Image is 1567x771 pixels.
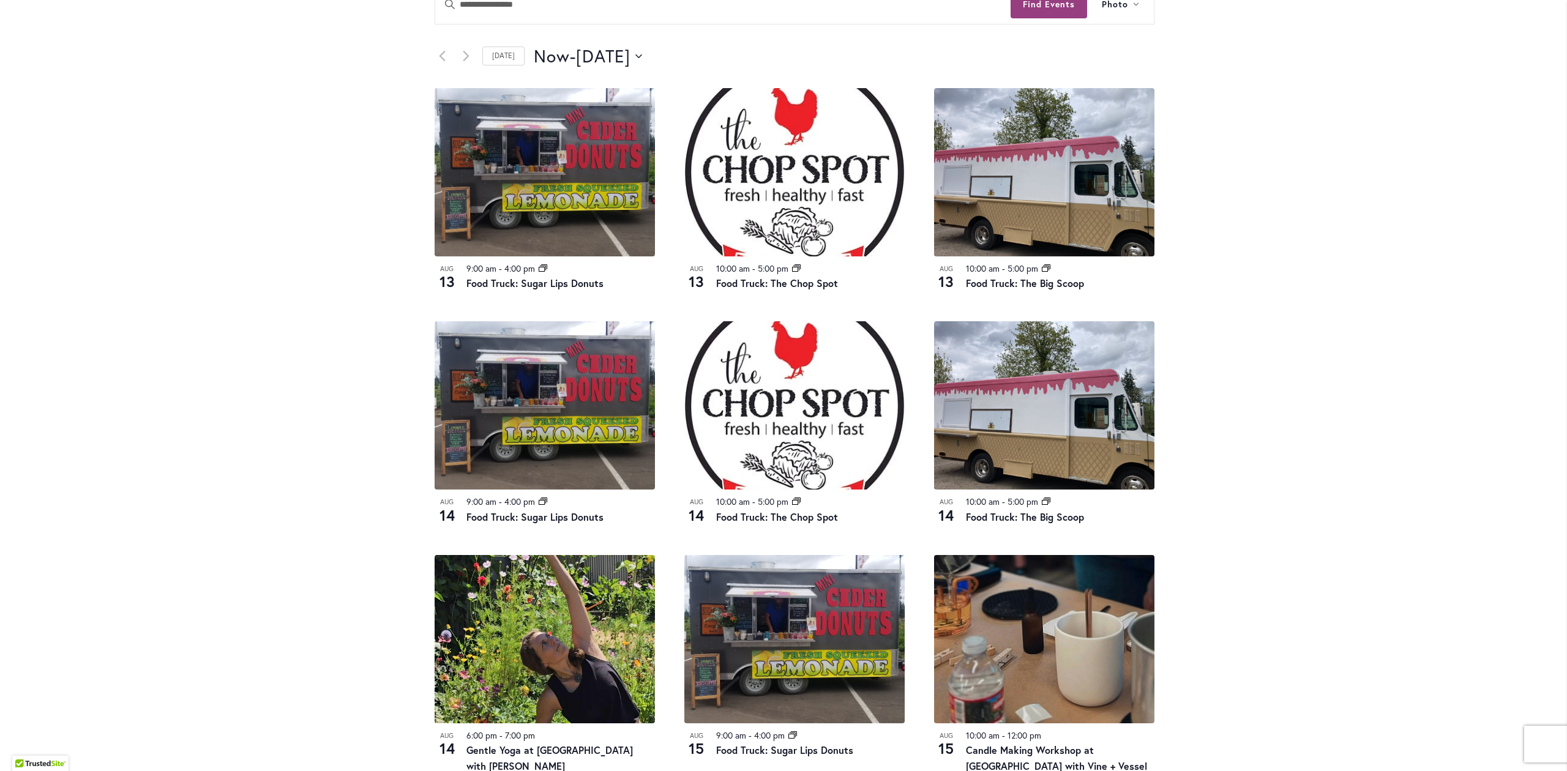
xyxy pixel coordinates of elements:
[466,729,497,741] time: 6:00 pm
[1008,263,1038,274] time: 5:00 pm
[435,49,449,64] a: Previous Events
[684,731,709,741] span: Aug
[934,88,1154,256] img: Food Truck: The Big Scoop
[1008,729,1041,741] time: 12:00 pm
[466,263,496,274] time: 9:00 am
[752,496,755,507] span: -
[934,505,959,526] span: 14
[1002,496,1005,507] span: -
[754,729,785,741] time: 4:00 pm
[758,263,788,274] time: 5:00 pm
[684,264,709,274] span: Aug
[716,729,746,741] time: 9:00 am
[534,44,642,69] button: Click to toggle datepicker
[9,728,43,762] iframe: Launch Accessibility Center
[716,263,750,274] time: 10:00 am
[716,743,853,756] a: Food Truck: Sugar Lips Donuts
[758,496,788,507] time: 5:00 pm
[466,510,604,523] a: Food Truck: Sugar Lips Donuts
[934,555,1154,723] img: 93f53704220c201f2168fc261161dde5
[934,321,1154,490] img: Food Truck: The Big Scoop
[435,497,459,507] span: Aug
[966,510,1084,523] a: Food Truck: The Big Scoop
[576,44,630,69] span: [DATE]
[435,738,459,759] span: 14
[934,738,959,759] span: 15
[1002,729,1005,741] span: -
[435,505,459,526] span: 14
[716,277,838,289] a: Food Truck: The Chop Spot
[482,47,525,65] a: Click to select today's date
[435,555,655,723] img: e584ba9caeef8517f06b2e4325769a61
[466,277,604,289] a: Food Truck: Sugar Lips Donuts
[1002,263,1005,274] span: -
[684,555,905,723] img: Food Truck: Sugar Lips Apple Cider Donuts
[684,738,709,759] span: 15
[934,264,959,274] span: Aug
[684,497,709,507] span: Aug
[504,263,535,274] time: 4:00 pm
[684,88,905,256] img: THE CHOP SPOT PDX – Food Truck
[499,263,502,274] span: -
[570,44,576,69] span: -
[684,321,905,490] img: THE CHOP SPOT PDX – Food Truck
[504,496,535,507] time: 4:00 pm
[435,264,459,274] span: Aug
[466,496,496,507] time: 9:00 am
[435,88,655,256] img: Food Truck: Sugar Lips Apple Cider Donuts
[684,505,709,526] span: 14
[505,729,535,741] time: 7:00 pm
[1008,496,1038,507] time: 5:00 pm
[716,496,750,507] time: 10:00 am
[534,44,570,69] span: Now
[435,321,655,490] img: Food Truck: Sugar Lips Apple Cider Donuts
[934,731,959,741] span: Aug
[499,729,503,741] span: -
[966,277,1084,289] a: Food Truck: The Big Scoop
[684,271,709,292] span: 13
[966,729,1000,741] time: 10:00 am
[752,263,755,274] span: -
[749,729,752,741] span: -
[966,496,1000,507] time: 10:00 am
[716,510,838,523] a: Food Truck: The Chop Spot
[458,49,473,64] a: Next Events
[435,731,459,741] span: Aug
[435,271,459,292] span: 13
[934,271,959,292] span: 13
[934,497,959,507] span: Aug
[966,263,1000,274] time: 10:00 am
[499,496,502,507] span: -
